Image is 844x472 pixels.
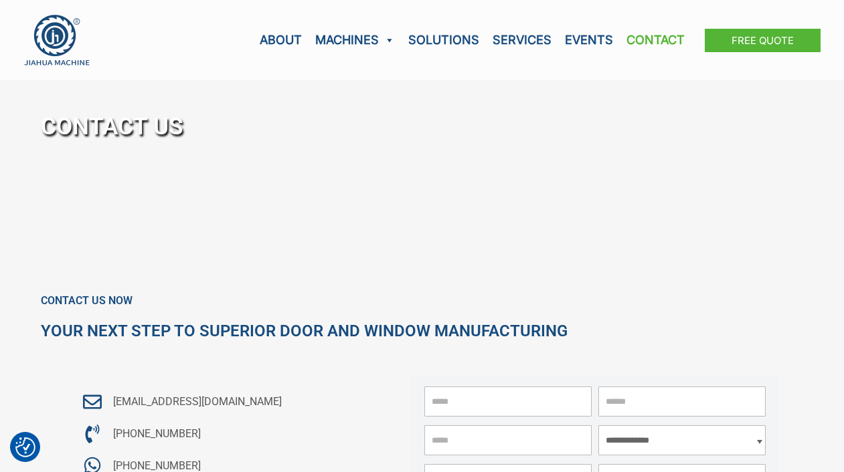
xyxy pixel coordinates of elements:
[424,386,592,417] input: *Name
[598,386,766,417] input: *Email
[598,425,766,455] select: *Machine Type
[81,392,365,412] a: [EMAIL_ADDRESS][DOMAIN_NAME]
[110,424,201,444] span: [PHONE_NUMBER]
[110,392,282,412] span: [EMAIL_ADDRESS][DOMAIN_NAME]
[15,437,35,457] img: Revisit consent button
[424,425,592,455] input: Phone
[705,29,821,52] a: Free Quote
[41,105,804,148] h1: CONTACT US
[41,294,804,308] h6: Contact Us Now
[23,14,90,66] img: JH Aluminium Window & Door Processing Machines
[41,321,804,342] h2: Your Next Step to Superior Door and Window Manufacturing
[81,424,365,444] a: [PHONE_NUMBER]
[15,437,35,457] button: Consent Preferences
